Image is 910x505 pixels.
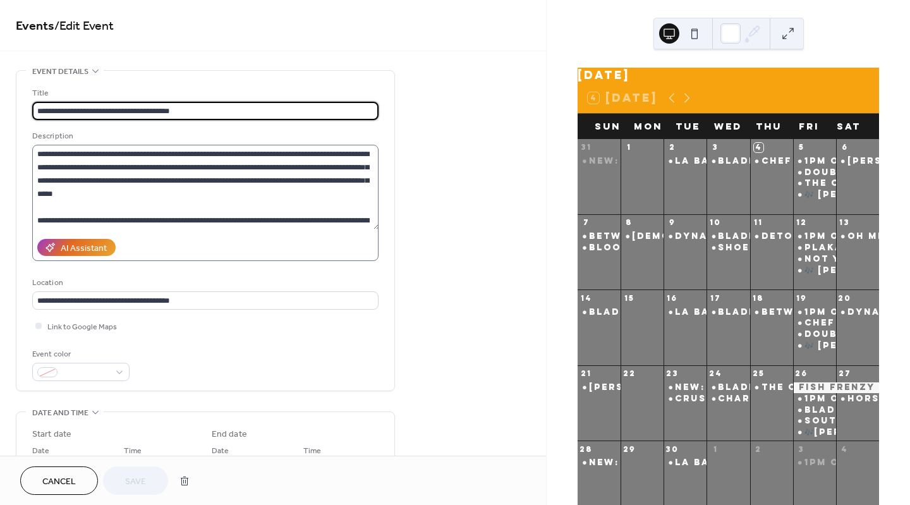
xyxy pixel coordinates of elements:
div: 🎶 Max Troublefield LIVE 6-9pm [793,341,836,351]
div: 1pm OPEN - Every Friday [793,307,836,318]
div: 1pm OPEN - Every Friday [793,394,836,405]
div: Dynamite Street Eatz | 5-9pm [664,231,707,242]
span: Date [212,444,229,458]
div: 3 [797,444,806,454]
div: Horse Eyed Jake's American Sliders | 12-8pm [836,394,879,405]
div: 8 [624,218,634,228]
div: The Chew Chew Truck: Asian Stirfry, Snow Crab, Wings & More | 5-9pm [793,178,836,189]
div: La Bamba Mexican Grill | 5-9pm [675,458,878,468]
div: Grace's Taste of Poland | 12-8pm [836,156,879,167]
span: Time [124,444,142,458]
div: Between The Bunz | 5-9pm [750,307,793,318]
div: 14 [581,293,591,303]
div: 18 [754,293,763,303]
div: 1pm OPEN - Every Friday [793,231,836,242]
div: Dynamite Street Eatz | 5-9pm [675,231,865,242]
div: 24 [710,369,720,379]
div: Mon [628,114,669,139]
div: Blades of Glory Sliders | 12-6pm [589,307,803,318]
div: South Pizza Co. | 5-9pm [793,416,836,427]
span: / Edit Event [54,14,114,39]
a: Events [16,14,54,39]
div: 27 [840,369,849,379]
div: NEW: Fork in the Road | Taco Tuesday | 5-9pm [664,382,707,393]
div: Plaka On Wheels Greek Truck | 5-9pm [793,243,836,253]
div: Blades of Glory Sliders: Burger & Beer Deals! [707,382,749,393]
div: 🎶Chris Workman LIVE 6-9pm [793,427,836,438]
div: Event color [32,348,127,361]
div: NEW: Gulfside Wing Company | 12-6pm [578,458,621,468]
div: Double Dee's Munchies Philly Cheesesteaks | 5pm till Sell Out [793,167,836,178]
div: La Bamba Mexican Grill | 5-9pm [675,156,878,167]
div: La Bamba Mexican Grill | 5-9pm [664,307,707,318]
span: Date [32,444,49,458]
div: Between The Bunz | 12-6pm [578,231,621,242]
div: Charity Bingo Night! 15 games for $20! [707,394,749,405]
div: 22 [624,369,634,379]
div: [DATE] [578,68,879,83]
span: Cancel [42,475,76,489]
div: 1 [710,444,720,454]
span: Link to Google Maps [47,320,117,334]
div: 3 [710,143,720,152]
div: Oh Me So Hungry Hawaiian | 12-8pm [836,231,879,242]
a: Cancel [20,466,98,495]
div: Chef R71 | 5-9pm [804,318,906,329]
div: 🎶 Matt Freed LIVE 6-9pm [793,265,836,276]
div: 20 [840,293,849,303]
div: Blades of Glory Sliders | 12-6pm [578,307,621,318]
div: BLOOD DRIVE | Pint for a Pint | 1 to 6pm [578,243,621,253]
div: Shoes & Brews - Fleet Feet Run Demo Event! [707,243,749,253]
div: Fish Frenzy Kayak Fishing Tournament [793,382,879,393]
div: 1pm OPEN - Every Friday [793,458,836,468]
div: Chef R71 | 5-9pm [750,156,793,167]
div: 31 [581,143,591,152]
div: 13 [840,218,849,228]
div: Not Your Mama's Kitchen & BBQ | 5-9pm [793,254,836,265]
div: 25 [754,369,763,379]
div: La Bamba Mexican Grill | 5-9pm [664,156,707,167]
div: 1pm OPEN - Every Friday [793,156,836,167]
div: 1 [624,143,634,152]
div: Ladies Networking Night @ Scotty's Bierwerks! [621,231,664,242]
div: 6 [840,143,849,152]
div: 16 [667,293,677,303]
div: Crush Stained Glass Workshop from Sand Dollar Arts [664,394,707,405]
div: Double Dee's Munchies Philly Cheesesteaks | 5pm till Sell Out [793,329,836,340]
div: Blades of Glory Sliders: Burger & Beer Deals! [707,307,749,318]
div: Detour Diner | 5-9pm [761,231,896,242]
span: Time [303,444,321,458]
div: 🎶 Shaun Miller LIVE 6-9pm [793,190,836,200]
div: Detour Diner | 5-9pm [750,231,793,242]
div: NEW: Gulfside Wing Company | 12-6pm [589,458,832,468]
div: [PERSON_NAME]'s Taste of Poland | 12-6pm [589,382,862,393]
div: Blades of Glory Sliders: Burger & Beer Deals! [707,231,749,242]
div: 4 [840,444,849,454]
div: Chef R71 | 5-9pm [793,318,836,329]
div: Wed [708,114,749,139]
div: 4 [754,143,763,152]
div: Grace's Taste of Poland | 12-6pm [578,382,621,393]
div: 17 [710,293,720,303]
div: Thu [748,114,789,139]
div: NEW: Los Diablos Mexicanos | 12-6pm [578,156,621,167]
div: AI Assistant [61,242,107,255]
div: Title [32,87,376,100]
span: Event details [32,65,88,78]
div: End date [212,428,247,441]
div: Tue [668,114,708,139]
div: Blades of Glory Sliders: Burger & Beer Deals! [707,156,749,167]
div: 28 [581,444,591,454]
span: Date and time [32,406,88,420]
button: AI Assistant [37,239,116,256]
div: 11 [754,218,763,228]
div: 15 [624,293,634,303]
div: Fri [789,114,829,139]
div: Between The Bunz | 12-6pm [589,231,759,242]
div: 2 [754,444,763,454]
div: Description [32,130,376,143]
div: Dynamite Street Eatz | 12-8pm [836,307,879,318]
div: 12 [797,218,806,228]
div: 30 [667,444,677,454]
div: La Bamba Mexican Grill | 5-9pm [664,458,707,468]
